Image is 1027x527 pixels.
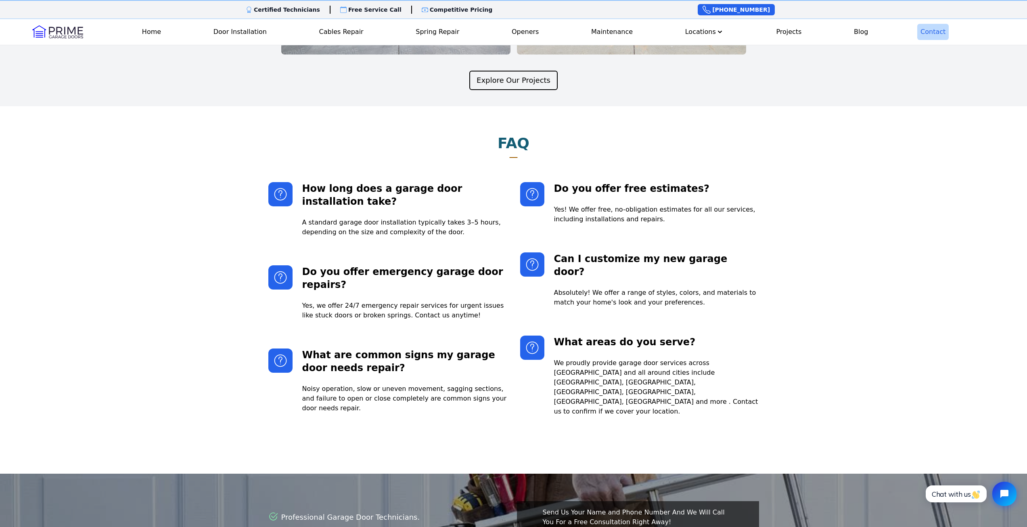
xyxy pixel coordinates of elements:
a: Openers [508,24,542,40]
h3: What areas do you serve? [554,336,759,349]
a: Maintenance [588,24,636,40]
a: Cables Repair [316,24,367,40]
a: Projects [773,24,805,40]
p: Absolutely! We offer a range of styles, colors, and materials to match your home's look and your ... [554,288,759,307]
p: A standard garage door installation typically takes 3–5 hours, depending on the size and complexi... [302,218,507,237]
h3: How long does a garage door installation take? [302,182,507,208]
h3: Can I customize my new garage door? [554,252,759,278]
p: Professional Garage Door Technicians. [281,512,420,523]
h2: FAQ [498,135,529,151]
a: [PHONE_NUMBER] [698,4,775,15]
h3: Do you offer free estimates? [554,182,759,195]
a: Contact [917,24,949,40]
a: Door Installation [210,24,270,40]
p: Noisy operation, slow or uneven movement, sagging sections, and failure to open or close complete... [302,384,507,413]
a: Home [139,24,164,40]
button: Locations [682,24,727,40]
iframe: Tidio Chat [917,475,1023,513]
p: Yes! We offer free, no-obligation estimates for all our services, including installations and rep... [554,205,759,224]
p: Send Us Your Name and Phone Number And We Will Call You For a Free Consultation Right Away! [543,508,733,527]
p: We proudly provide garage door services across [GEOGRAPHIC_DATA] and all around cities include [G... [554,358,759,416]
p: Certified Technicians [254,6,320,14]
p: Free Service Call [348,6,402,14]
img: Logo [32,25,83,38]
h3: What are common signs my garage door needs repair? [302,349,507,374]
p: Yes, we offer 24/7 emergency repair services for urgent issues like stuck doors or broken springs... [302,301,507,320]
a: Spring Repair [412,24,462,40]
h3: Do you offer emergency garage door repairs? [302,265,507,291]
a: Blog [851,24,871,40]
a: Explore Our Projects [469,71,558,90]
p: Competitive Pricing [430,6,493,14]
